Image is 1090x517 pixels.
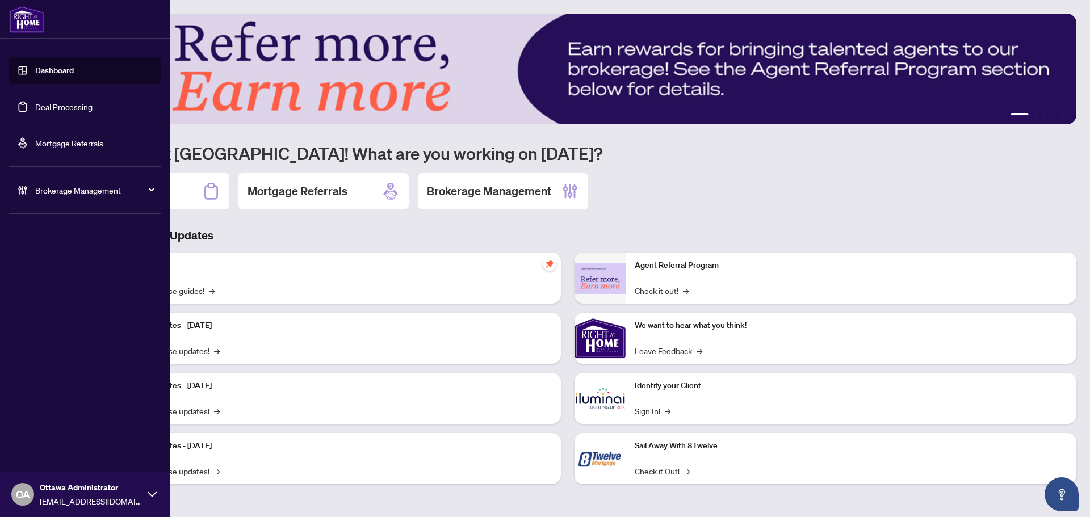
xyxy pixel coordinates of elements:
span: [EMAIL_ADDRESS][DOMAIN_NAME] [40,495,142,507]
img: logo [9,6,44,33]
button: 1 [1011,113,1029,117]
p: Sail Away With 8Twelve [635,440,1067,452]
span: pushpin [543,257,556,271]
a: Sign In!→ [635,405,670,417]
span: Brokerage Management [35,184,153,196]
img: Slide 0 [59,14,1076,124]
span: → [697,344,702,357]
img: Agent Referral Program [575,263,626,294]
img: Sail Away With 8Twelve [575,433,626,484]
h2: Mortgage Referrals [248,183,347,199]
span: Ottawa Administrator [40,481,142,494]
button: Open asap [1045,477,1079,511]
h3: Brokerage & Industry Updates [59,228,1076,243]
span: → [214,405,220,417]
button: 5 [1060,113,1065,117]
span: → [684,465,690,477]
img: We want to hear what you think! [575,313,626,364]
p: Self-Help [119,259,552,272]
span: → [683,284,689,297]
a: Deal Processing [35,102,93,112]
p: We want to hear what you think! [635,320,1067,332]
span: OA [16,486,30,502]
span: → [214,344,220,357]
button: 4 [1051,113,1056,117]
p: Platform Updates - [DATE] [119,320,552,332]
a: Check it Out!→ [635,465,690,477]
p: Agent Referral Program [635,259,1067,272]
img: Identify your Client [575,373,626,424]
a: Dashboard [35,65,74,75]
a: Leave Feedback→ [635,344,702,357]
span: → [209,284,215,297]
p: Platform Updates - [DATE] [119,380,552,392]
h2: Brokerage Management [427,183,551,199]
button: 3 [1042,113,1047,117]
span: → [665,405,670,417]
p: Platform Updates - [DATE] [119,440,552,452]
h1: Welcome back [GEOGRAPHIC_DATA]! What are you working on [DATE]? [59,142,1076,164]
a: Mortgage Referrals [35,138,103,148]
span: → [214,465,220,477]
p: Identify your Client [635,380,1067,392]
button: 2 [1033,113,1038,117]
a: Check it out!→ [635,284,689,297]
